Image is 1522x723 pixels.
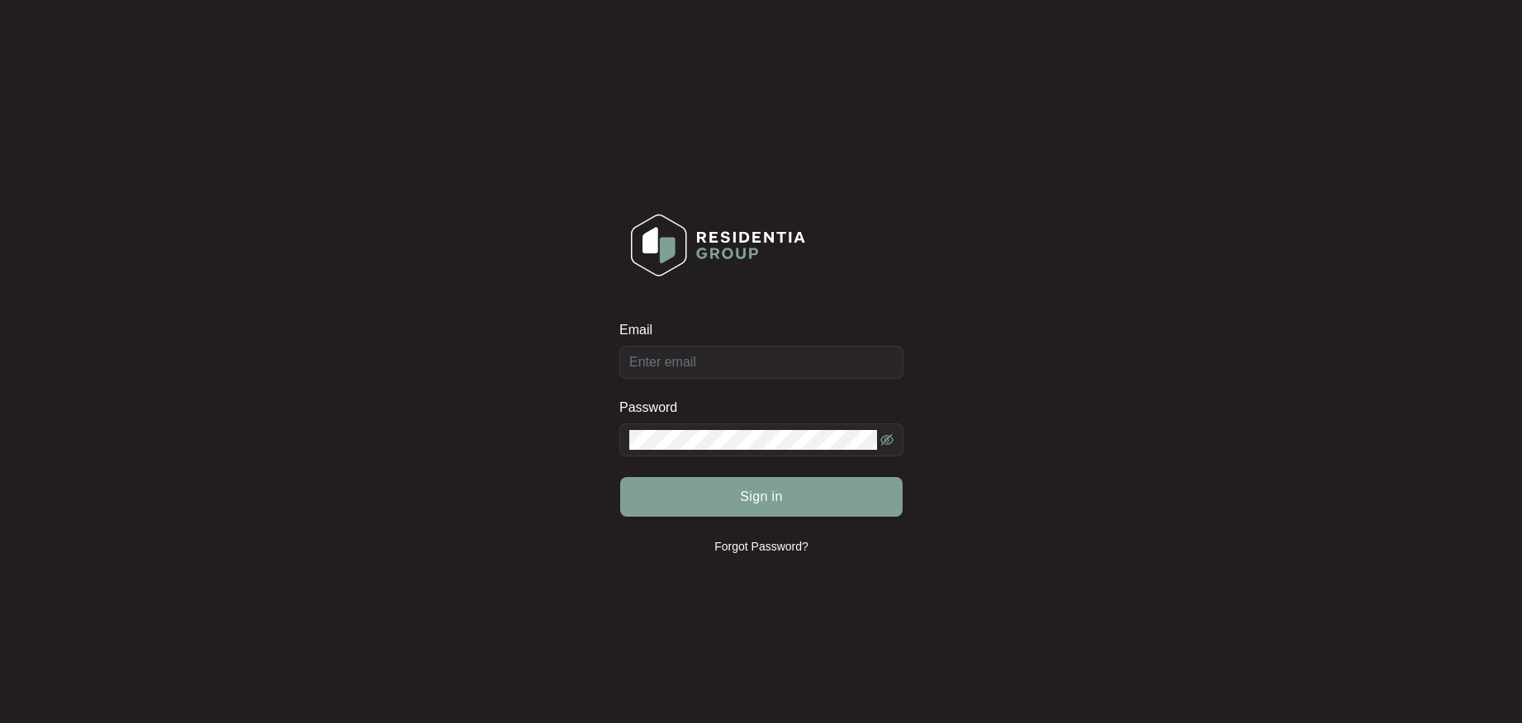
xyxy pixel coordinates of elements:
[629,430,877,450] input: Password
[714,538,808,555] p: Forgot Password?
[619,346,903,379] input: Email
[620,477,903,517] button: Sign in
[740,487,783,507] span: Sign in
[619,322,664,338] label: Email
[619,399,690,416] label: Password
[620,203,816,287] img: Login Logo
[880,433,894,447] span: eye-invisible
